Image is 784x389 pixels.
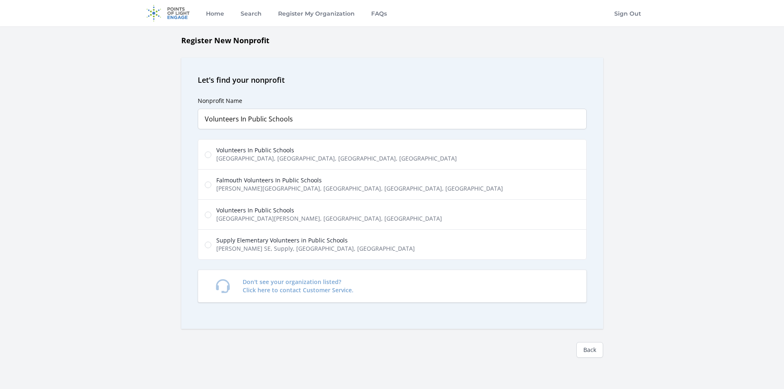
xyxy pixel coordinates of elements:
input: Falmouth Volunteers In Public Schools [PERSON_NAME][GEOGRAPHIC_DATA], [GEOGRAPHIC_DATA], [GEOGRAP... [205,182,211,188]
span: [PERSON_NAME][GEOGRAPHIC_DATA], [GEOGRAPHIC_DATA], [GEOGRAPHIC_DATA], [GEOGRAPHIC_DATA] [216,184,503,193]
span: [GEOGRAPHIC_DATA], [GEOGRAPHIC_DATA], [GEOGRAPHIC_DATA], [GEOGRAPHIC_DATA] [216,154,457,163]
input: Supply Elementary Volunteers in Public Schools [PERSON_NAME] SE, Supply, [GEOGRAPHIC_DATA], [GEOG... [205,242,211,248]
span: Supply Elementary Volunteers in Public Schools [216,236,415,245]
h2: Let's find your nonprofit [198,74,587,86]
p: Don't see your organization listed? Click here to contact Customer Service. [243,278,353,294]
h1: Register New Nonprofit [181,35,603,46]
a: Back [576,342,603,358]
span: Volunteers In Public Schools [216,206,442,214]
span: [GEOGRAPHIC_DATA][PERSON_NAME], [GEOGRAPHIC_DATA], [GEOGRAPHIC_DATA] [216,214,442,223]
input: Volunteers In Public Schools [GEOGRAPHIC_DATA], [GEOGRAPHIC_DATA], [GEOGRAPHIC_DATA], [GEOGRAPHIC... [205,151,211,158]
label: Nonprofit Name [198,97,242,105]
a: Don't see your organization listed?Click here to contact Customer Service. [198,270,587,303]
input: Volunteers In Public Schools [GEOGRAPHIC_DATA][PERSON_NAME], [GEOGRAPHIC_DATA], [GEOGRAPHIC_DATA] [205,212,211,218]
span: Volunteers In Public Schools [216,146,457,154]
span: [PERSON_NAME] SE, Supply, [GEOGRAPHIC_DATA], [GEOGRAPHIC_DATA] [216,245,415,253]
span: Falmouth Volunteers In Public Schools [216,176,503,184]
